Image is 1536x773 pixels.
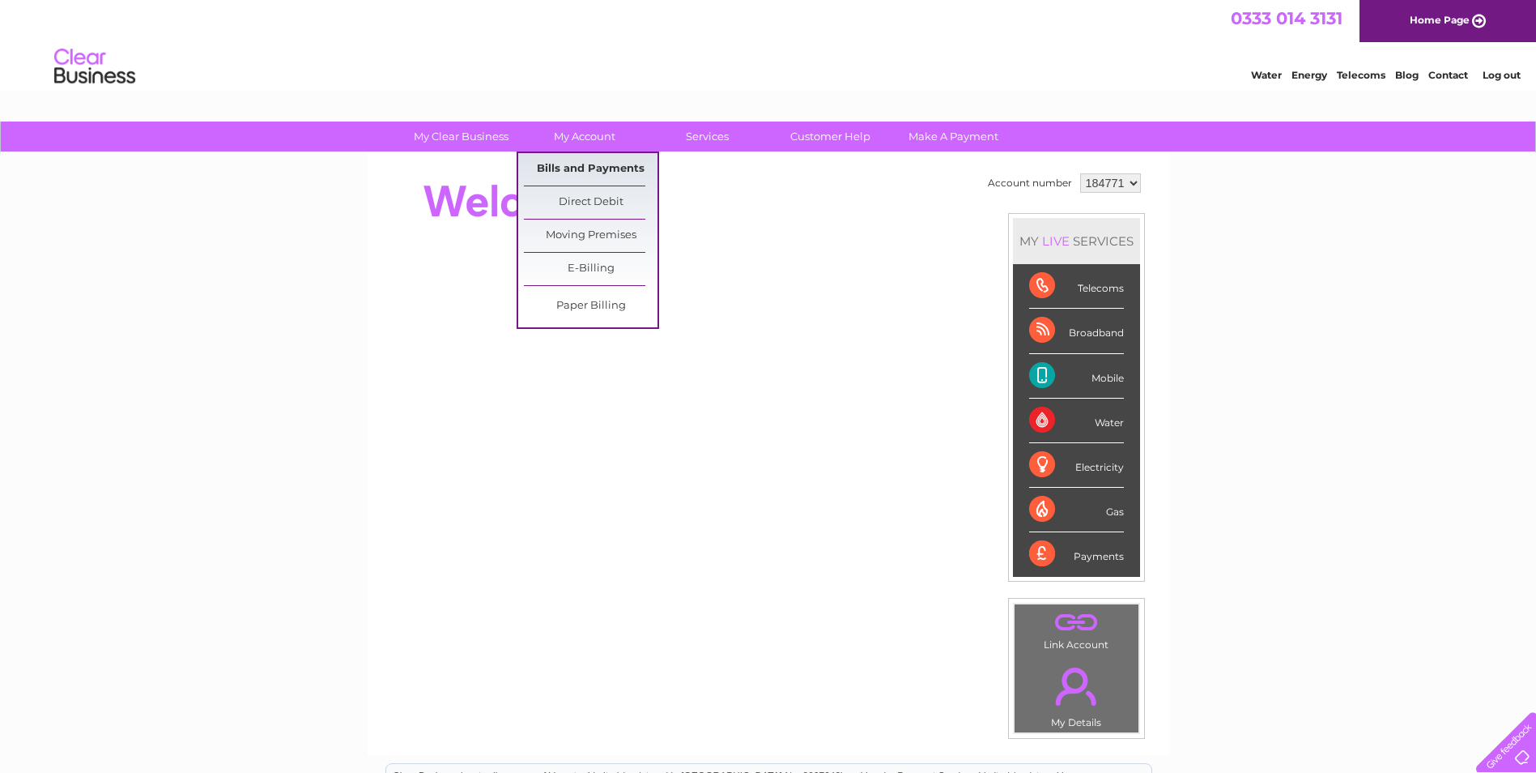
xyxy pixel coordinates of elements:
[1029,443,1124,488] div: Electricity
[1019,658,1134,715] a: .
[1395,69,1419,81] a: Blog
[1483,69,1521,81] a: Log out
[1428,69,1468,81] a: Contact
[1014,654,1139,733] td: My Details
[386,9,1151,79] div: Clear Business is a trading name of Verastar Limited (registered in [GEOGRAPHIC_DATA] No. 3667643...
[1337,69,1385,81] a: Telecoms
[53,42,136,92] img: logo.png
[764,122,897,152] a: Customer Help
[1251,69,1282,81] a: Water
[887,122,1020,152] a: Make A Payment
[640,122,774,152] a: Services
[1014,604,1139,655] td: Link Account
[394,122,528,152] a: My Clear Business
[1291,69,1327,81] a: Energy
[1029,354,1124,399] div: Mobile
[1029,488,1124,532] div: Gas
[1029,264,1124,309] div: Telecoms
[1029,532,1124,576] div: Payments
[524,253,657,285] a: E-Billing
[524,153,657,186] a: Bills and Payments
[1039,233,1073,249] div: LIVE
[517,122,651,152] a: My Account
[524,220,657,252] a: Moving Premises
[1029,309,1124,353] div: Broadband
[1029,399,1124,443] div: Water
[524,290,657,322] a: Paper Billing
[1013,218,1140,264] div: MY SERVICES
[524,186,657,219] a: Direct Debit
[1231,8,1342,28] a: 0333 014 3131
[984,169,1076,197] td: Account number
[1019,609,1134,637] a: .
